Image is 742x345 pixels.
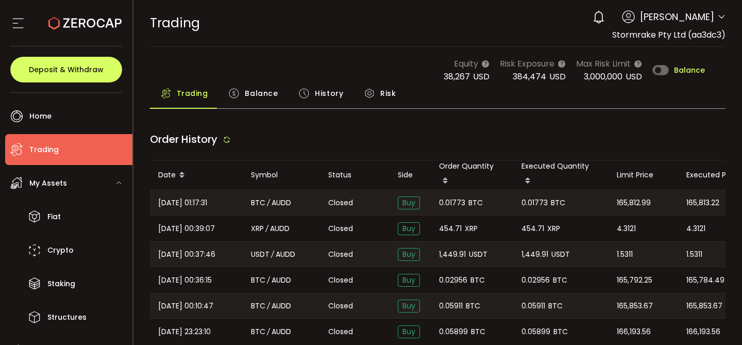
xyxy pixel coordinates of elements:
[551,249,570,260] span: USDT
[320,169,390,181] div: Status
[551,197,565,209] span: BTC
[686,274,724,286] span: 165,784.49
[272,197,291,209] span: AUDD
[243,169,320,181] div: Symbol
[398,300,420,313] span: Buy
[553,274,567,286] span: BTC
[251,326,265,338] span: BTC
[158,274,212,286] span: [DATE] 00:36:15
[470,274,485,286] span: BTC
[617,197,651,209] span: 165,812.99
[617,274,652,286] span: 165,792.25
[439,300,463,312] span: 0.05911
[439,197,465,209] span: 0.01773
[158,300,213,312] span: [DATE] 00:10:47
[617,326,651,338] span: 166,193.56
[549,71,566,83] span: USD
[177,83,208,104] span: Trading
[439,326,468,338] span: 0.05899
[328,275,353,286] span: Closed
[328,301,353,311] span: Closed
[521,197,548,209] span: 0.01773
[626,71,642,83] span: USD
[576,57,631,70] span: Max Risk Limit
[439,274,467,286] span: 0.02956
[473,71,490,83] span: USD
[150,14,200,32] span: Trading
[398,248,420,261] span: Buy
[444,71,470,83] span: 38,267
[271,249,274,260] em: /
[267,197,270,209] em: /
[466,300,480,312] span: BTC
[454,57,478,70] span: Equity
[469,249,487,260] span: USDT
[29,142,59,157] span: Trading
[265,223,268,235] em: /
[29,109,52,124] span: Home
[158,223,215,235] span: [DATE] 00:39:07
[267,274,270,286] em: /
[267,300,270,312] em: /
[47,243,74,258] span: Crypto
[686,326,720,338] span: 166,193.56
[245,83,278,104] span: Balance
[328,198,353,208] span: Closed
[276,249,295,260] span: AUDD
[584,71,622,83] span: 3,000,000
[272,300,291,312] span: AUDD
[328,223,353,234] span: Closed
[47,310,87,325] span: Structures
[328,326,353,337] span: Closed
[267,326,270,338] em: /
[465,223,478,235] span: XRP
[47,209,61,224] span: Fiat
[315,83,343,104] span: History
[471,326,485,338] span: BTC
[251,197,265,209] span: BTC
[270,223,290,235] span: AUDD
[398,274,420,287] span: Buy
[686,197,719,209] span: 165,813.22
[521,274,550,286] span: 0.02956
[468,197,483,209] span: BTC
[431,160,513,190] div: Order Quantity
[10,57,122,83] button: Deposit & Withdraw
[272,274,291,286] span: AUDD
[640,10,714,24] span: [PERSON_NAME]
[390,169,431,181] div: Side
[158,326,211,338] span: [DATE] 23:23:10
[674,67,705,74] span: Balance
[521,300,545,312] span: 0.05911
[251,274,265,286] span: BTC
[686,249,702,260] span: 1.5311
[251,249,269,260] span: USDT
[609,169,678,181] div: Limit Price
[500,57,554,70] span: Risk Exposure
[521,223,544,235] span: 454.71
[150,167,243,184] div: Date
[617,249,633,260] span: 1.5311
[617,300,653,312] span: 165,853.67
[513,71,546,83] span: 384,474
[29,66,104,73] span: Deposit & Withdraw
[513,160,609,190] div: Executed Quantity
[553,326,568,338] span: BTC
[439,223,462,235] span: 454.71
[272,326,291,338] span: AUDD
[398,222,420,235] span: Buy
[686,300,722,312] span: 165,853.67
[521,326,550,338] span: 0.05899
[47,276,75,291] span: Staking
[150,132,217,146] span: Order History
[686,223,705,235] span: 4.3121
[380,83,396,104] span: Risk
[251,223,264,235] span: XRP
[548,300,563,312] span: BTC
[158,249,215,260] span: [DATE] 00:37:46
[328,249,353,260] span: Closed
[439,249,466,260] span: 1,449.91
[612,29,726,41] span: Stormrake Pty Ltd (aa3dc3)
[398,325,420,338] span: Buy
[521,249,548,260] span: 1,449.91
